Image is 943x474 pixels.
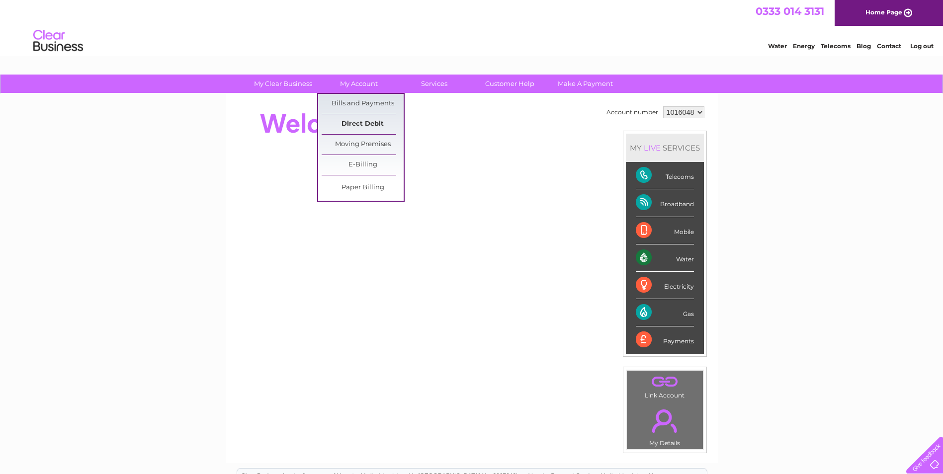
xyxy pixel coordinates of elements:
[636,217,694,244] div: Mobile
[636,272,694,299] div: Electricity
[636,326,694,353] div: Payments
[626,401,703,450] td: My Details
[910,42,934,50] a: Log out
[237,5,707,48] div: Clear Business is a trading name of Verastar Limited (registered in [GEOGRAPHIC_DATA] No. 3667643...
[636,299,694,326] div: Gas
[393,75,475,93] a: Services
[642,143,663,153] div: LIVE
[322,94,404,114] a: Bills and Payments
[322,155,404,175] a: E-Billing
[322,178,404,198] a: Paper Billing
[322,114,404,134] a: Direct Debit
[857,42,871,50] a: Blog
[636,189,694,217] div: Broadband
[756,5,824,17] a: 0333 014 3131
[544,75,626,93] a: Make A Payment
[626,370,703,401] td: Link Account
[821,42,851,50] a: Telecoms
[877,42,901,50] a: Contact
[318,75,400,93] a: My Account
[793,42,815,50] a: Energy
[242,75,324,93] a: My Clear Business
[469,75,551,93] a: Customer Help
[636,162,694,189] div: Telecoms
[604,104,661,121] td: Account number
[636,244,694,272] div: Water
[322,135,404,155] a: Moving Premises
[629,403,700,438] a: .
[629,373,700,391] a: .
[626,134,704,162] div: MY SERVICES
[33,26,84,56] img: logo.png
[768,42,787,50] a: Water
